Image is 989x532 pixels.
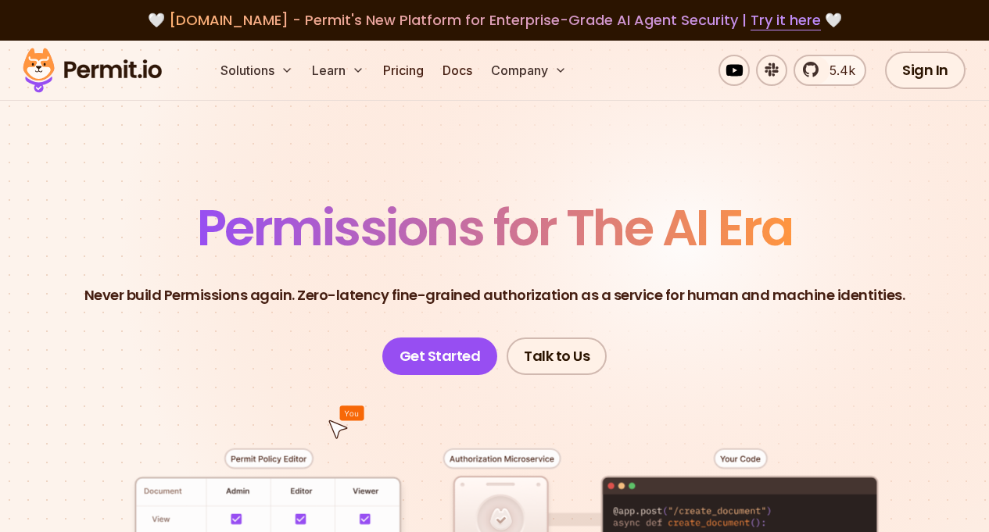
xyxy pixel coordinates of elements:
[377,55,430,86] a: Pricing
[820,61,855,80] span: 5.4k
[214,55,299,86] button: Solutions
[197,193,793,262] span: Permissions for The AI Era
[507,337,607,375] a: Talk to Us
[485,55,573,86] button: Company
[382,337,498,375] a: Get Started
[306,55,371,86] button: Learn
[84,284,905,306] p: Never build Permissions again. Zero-latency fine-grained authorization as a service for human and...
[794,55,866,86] a: 5.4k
[751,10,821,30] a: Try it here
[38,9,951,31] div: 🤍 🤍
[436,55,478,86] a: Docs
[16,44,169,97] img: Permit logo
[885,52,966,89] a: Sign In
[169,10,821,30] span: [DOMAIN_NAME] - Permit's New Platform for Enterprise-Grade AI Agent Security |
